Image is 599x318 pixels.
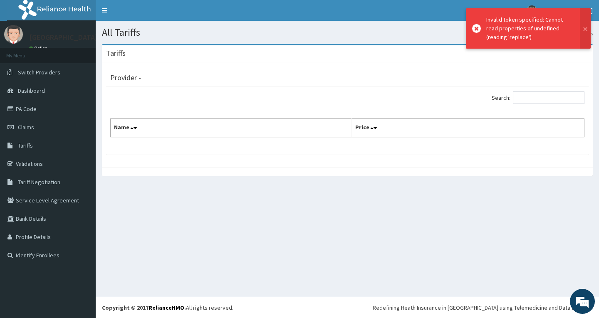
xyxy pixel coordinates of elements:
[542,7,593,14] span: [GEOGRAPHIC_DATA]
[351,119,584,138] th: Price
[513,91,584,104] input: Search:
[18,69,60,76] span: Switch Providers
[373,303,593,312] div: Redefining Heath Insurance in [GEOGRAPHIC_DATA] using Telemedicine and Data Science!
[106,49,126,57] h3: Tariffs
[96,297,599,318] footer: All rights reserved.
[110,74,141,81] h3: Provider -
[18,142,33,149] span: Tariffs
[4,25,23,44] img: User Image
[18,178,60,186] span: Tariff Negotiation
[149,304,184,311] a: RelianceHMO
[102,304,186,311] strong: Copyright © 2017 .
[111,119,352,138] th: Name
[527,5,537,16] img: User Image
[18,87,45,94] span: Dashboard
[18,123,34,131] span: Claims
[29,34,98,41] p: [GEOGRAPHIC_DATA]
[486,15,572,42] div: Invalid token specified: Cannot read properties of undefined (reading 'replace')
[29,45,49,51] a: Online
[492,91,584,104] label: Search:
[102,27,593,38] h1: All Tariffs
